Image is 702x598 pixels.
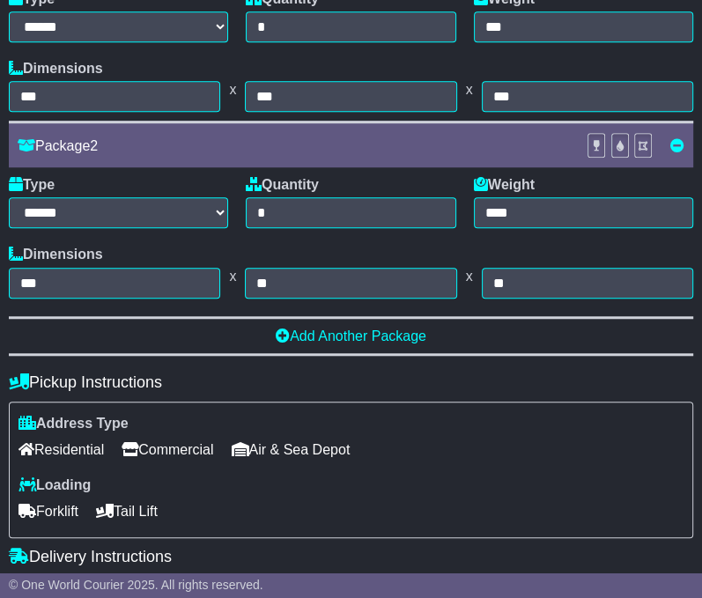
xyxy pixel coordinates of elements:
[246,176,319,193] label: Quantity
[18,498,78,525] span: Forklift
[9,246,103,262] label: Dimensions
[474,176,535,193] label: Weight
[18,415,129,432] label: Address Type
[18,436,104,463] span: Residential
[457,81,482,98] span: x
[232,436,351,463] span: Air & Sea Depot
[9,578,263,592] span: © One World Courier 2025. All rights reserved.
[90,138,98,153] span: 2
[122,436,213,463] span: Commercial
[9,60,103,77] label: Dimensions
[670,138,684,153] a: Remove this item
[9,137,578,154] div: Package
[276,329,426,343] a: Add Another Package
[220,81,245,98] span: x
[220,268,245,284] span: x
[18,476,91,493] label: Loading
[457,268,482,284] span: x
[9,373,693,392] h4: Pickup Instructions
[9,548,693,566] h4: Delivery Instructions
[9,176,55,193] label: Type
[96,498,158,525] span: Tail Lift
